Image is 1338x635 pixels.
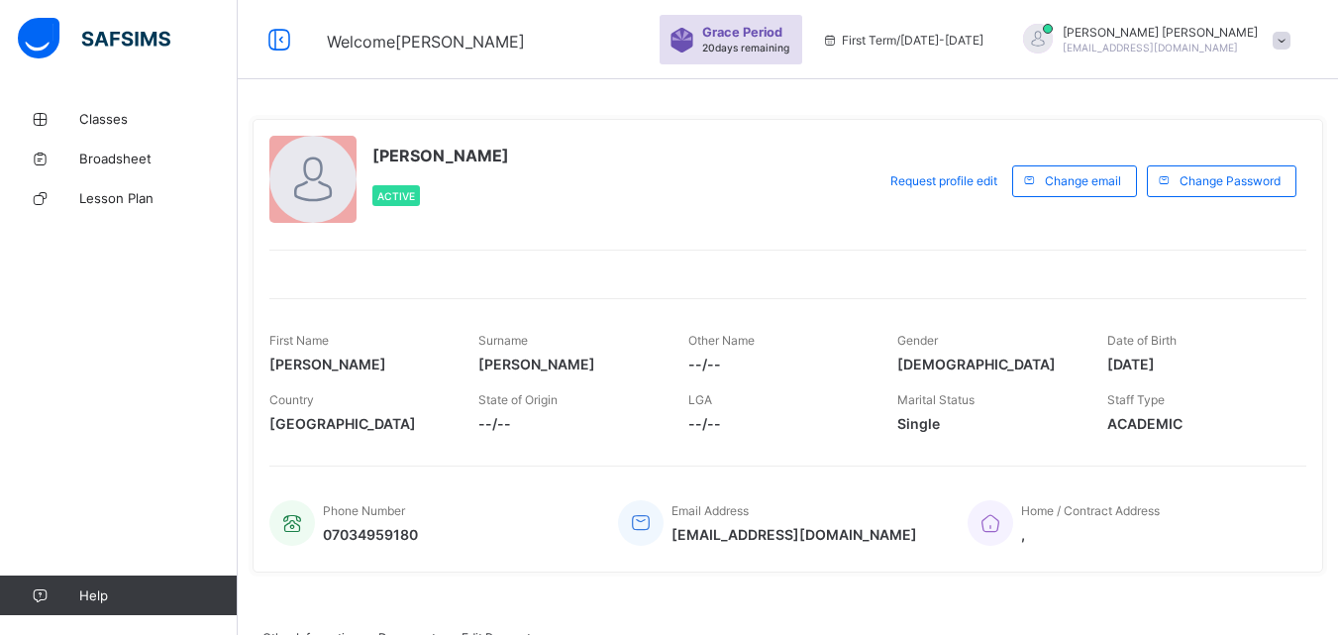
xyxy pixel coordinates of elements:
span: Change Password [1180,173,1281,188]
span: First Name [269,333,329,348]
span: Broadsheet [79,151,238,166]
span: [PERSON_NAME] [269,356,449,372]
span: Classes [79,111,238,127]
span: 20 days remaining [702,42,789,53]
span: [EMAIL_ADDRESS][DOMAIN_NAME] [1063,42,1238,53]
span: --/-- [688,356,868,372]
span: [PERSON_NAME] [478,356,658,372]
span: [EMAIL_ADDRESS][DOMAIN_NAME] [671,526,917,543]
span: [DATE] [1107,356,1287,372]
span: Date of Birth [1107,333,1177,348]
span: Staff Type [1107,392,1165,407]
span: Email Address [671,503,749,518]
span: Active [377,190,415,202]
span: Phone Number [323,503,405,518]
span: Surname [478,333,528,348]
span: session/term information [822,33,983,48]
span: [GEOGRAPHIC_DATA] [269,415,449,432]
span: Gender [897,333,938,348]
span: Lesson Plan [79,190,238,206]
span: , [1021,526,1160,543]
span: ACADEMIC [1107,415,1287,432]
span: [PERSON_NAME] [PERSON_NAME] [1063,25,1258,40]
span: Change email [1045,173,1121,188]
span: [PERSON_NAME] [372,146,509,165]
span: Grace Period [702,25,782,40]
span: Request profile edit [890,173,997,188]
span: Single [897,415,1077,432]
span: --/-- [688,415,868,432]
img: sticker-purple.71386a28dfed39d6af7621340158ba97.svg [669,28,694,53]
span: LGA [688,392,712,407]
span: [DEMOGRAPHIC_DATA] [897,356,1077,372]
span: Help [79,587,237,603]
span: Marital Status [897,392,975,407]
span: Country [269,392,314,407]
span: 07034959180 [323,526,418,543]
span: Other Name [688,333,755,348]
span: --/-- [478,415,658,432]
img: safsims [18,18,170,59]
span: Welcome [PERSON_NAME] [327,32,525,52]
div: EMMANUELMICHAEL [1003,24,1300,56]
span: Home / Contract Address [1021,503,1160,518]
span: State of Origin [478,392,558,407]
